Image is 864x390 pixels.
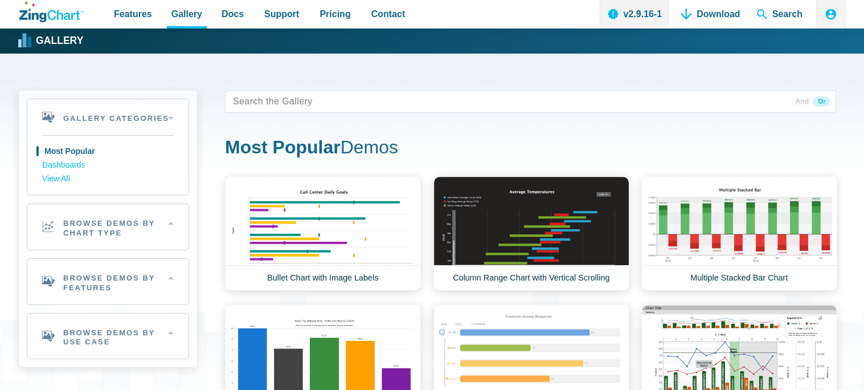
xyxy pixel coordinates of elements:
h2: Browse Demos By Use Case [27,314,189,359]
a: Dashboards [42,159,174,172]
span: Features [114,6,152,22]
strong: Gallery [36,36,83,46]
a: ZingChart Logo. Click to return to the homepage [19,1,84,22]
strong: Most Popular [225,137,341,157]
span: Contact [371,6,406,22]
h2: Browse Demos By Chart Type [27,204,189,250]
span: Support [264,6,299,22]
span: And [791,96,813,107]
a: Bullet Chart with Image Labels [225,176,421,291]
h2: Gallery Categories [27,99,189,135]
a: Gallery [19,32,83,50]
h1: Demos [225,136,836,161]
a: Most Popular [42,145,174,159]
a: View All [42,172,174,186]
a: Multiple Stacked Bar Chart [641,176,837,291]
span: Gallery [171,6,202,22]
span: Docs [222,6,244,22]
a: Column Range Chart with Vertical Scrolling [433,176,629,291]
span: Or [813,96,830,107]
h2: Browse Demos By Features [27,259,189,304]
span: Pricing [320,6,350,22]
